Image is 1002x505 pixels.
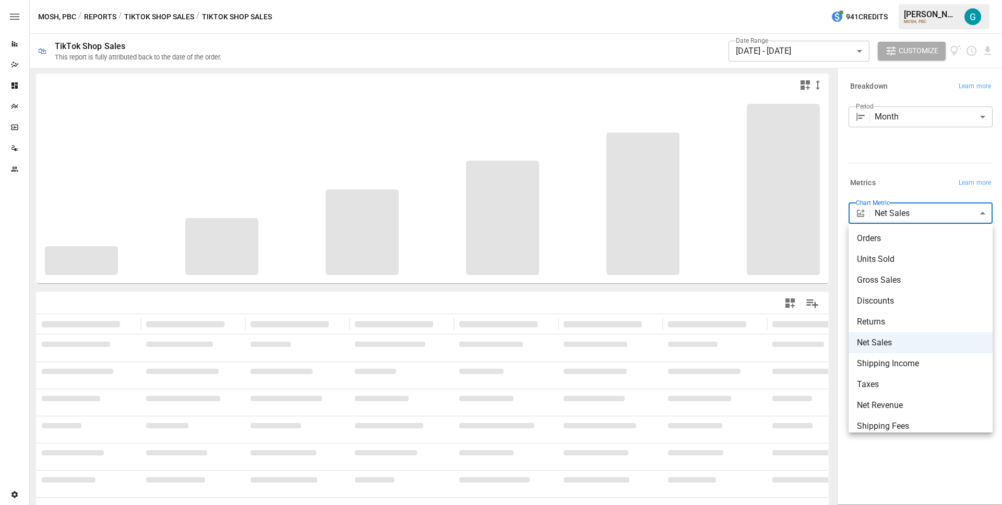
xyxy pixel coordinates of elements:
[857,420,984,432] span: Shipping Fees
[857,399,984,412] span: Net Revenue
[857,253,984,266] span: Units Sold
[857,378,984,391] span: Taxes
[857,336,984,349] span: Net Sales
[857,357,984,370] span: Shipping Income
[857,232,984,245] span: Orders
[857,274,984,286] span: Gross Sales
[857,295,984,307] span: Discounts
[857,316,984,328] span: Returns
